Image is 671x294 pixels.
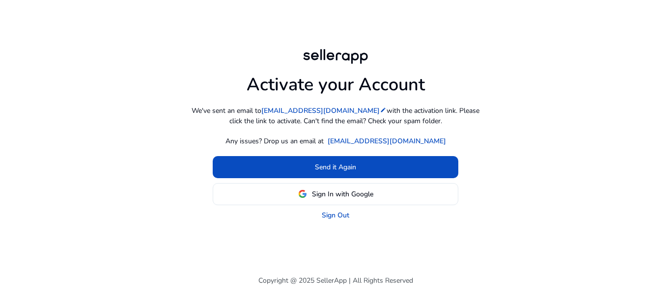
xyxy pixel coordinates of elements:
img: google-logo.svg [298,189,307,198]
p: We've sent an email to with the activation link. Please click the link to activate. Can't find th... [188,106,483,126]
button: Sign In with Google [213,183,458,205]
h1: Activate your Account [247,66,425,95]
button: Send it Again [213,156,458,178]
mat-icon: edit [380,107,387,113]
a: [EMAIL_ADDRESS][DOMAIN_NAME] [328,136,446,146]
span: Sign In with Google [312,189,373,199]
a: [EMAIL_ADDRESS][DOMAIN_NAME] [261,106,387,116]
a: Sign Out [322,210,349,220]
p: Any issues? Drop us an email at [225,136,324,146]
span: Send it Again [315,162,356,172]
